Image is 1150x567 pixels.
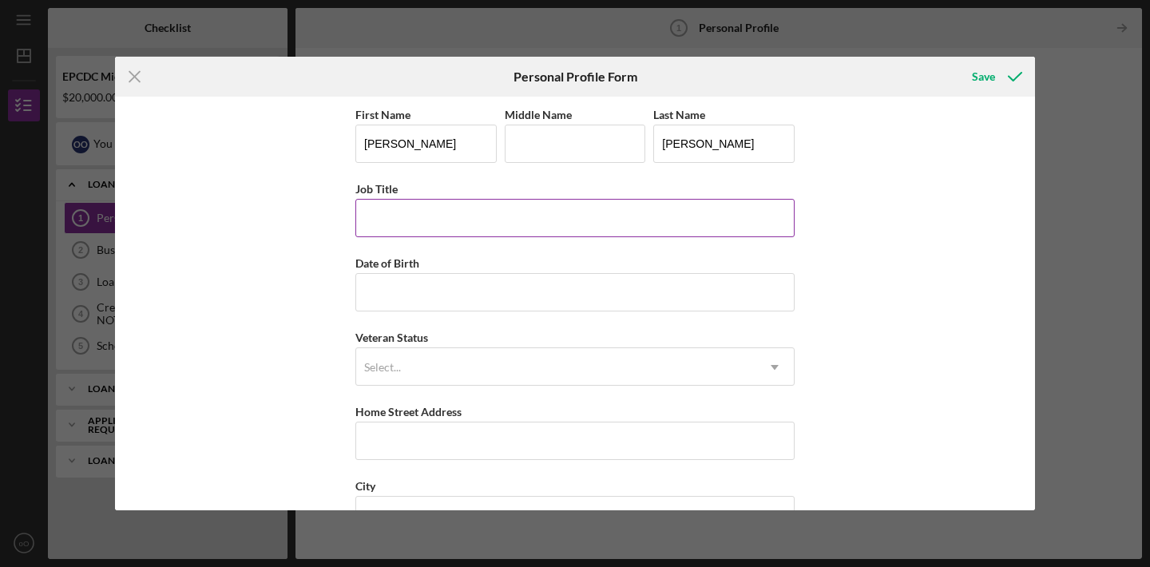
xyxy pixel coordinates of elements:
div: Select... [364,361,401,374]
label: Job Title [355,182,398,196]
button: Save [956,61,1035,93]
label: Last Name [653,108,705,121]
h6: Personal Profile Form [514,69,637,84]
label: Middle Name [505,108,572,121]
label: Date of Birth [355,256,419,270]
label: Home Street Address [355,405,462,418]
label: First Name [355,108,410,121]
label: City [355,479,375,493]
div: Save [972,61,995,93]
